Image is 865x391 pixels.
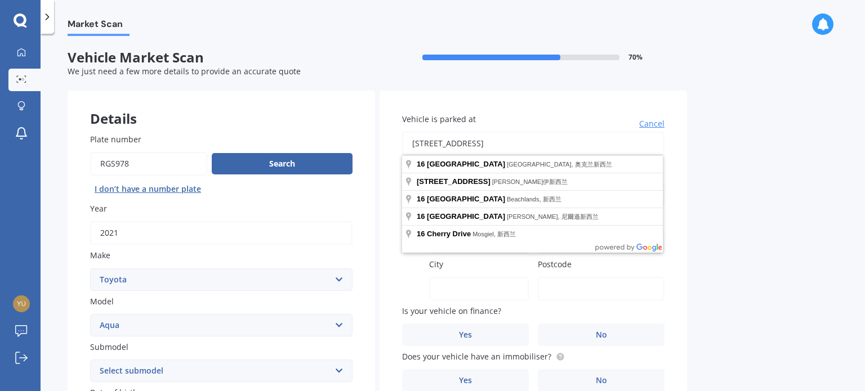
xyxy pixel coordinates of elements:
input: Enter address [402,132,665,155]
span: Vehicle Market Scan [68,50,377,66]
span: 16 [417,195,425,203]
div: Details [68,91,375,124]
span: City [429,259,443,269]
span: [GEOGRAPHIC_DATA] [427,160,505,168]
span: Mosgiel, 新西兰 [472,231,516,237]
button: I don’t have a number plate [90,180,206,198]
img: f1761b01bc09f99aa1da146c360f46af [13,295,30,312]
span: [STREET_ADDRESS] [417,177,491,186]
span: No [596,330,607,340]
span: 70 % [628,53,643,61]
span: Plate number [90,134,141,145]
span: [GEOGRAPHIC_DATA], 奥克兰新西兰 [507,161,612,168]
span: Cancel [639,118,665,129]
span: [GEOGRAPHIC_DATA] [427,195,505,203]
span: Yes [459,376,472,385]
span: Cherry Drive [427,230,471,238]
span: [PERSON_NAME]伊新西兰 [492,178,568,185]
span: [GEOGRAPHIC_DATA] [427,212,505,221]
span: Year [90,203,107,214]
input: Enter plate number [90,152,207,176]
span: Beachlands, 新西兰 [507,196,561,203]
span: Postcode [538,259,572,269]
span: 16 [417,212,425,221]
span: Submodel [90,341,128,352]
span: Make [90,250,110,261]
span: [PERSON_NAME], 尼爾遜新西兰 [507,213,599,220]
span: Does your vehicle have an immobiliser? [402,351,551,362]
span: Market Scan [68,19,130,34]
input: YYYY [90,221,353,245]
span: Yes [459,330,472,340]
span: Is your vehicle on finance? [402,305,501,316]
span: We just need a few more details to provide an accurate quote [68,66,301,77]
span: 16 [417,230,425,238]
span: Vehicle is parked at [402,114,476,124]
span: 16 [417,160,425,168]
span: Model [90,296,114,307]
button: Search [212,153,353,174]
span: No [596,376,607,385]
